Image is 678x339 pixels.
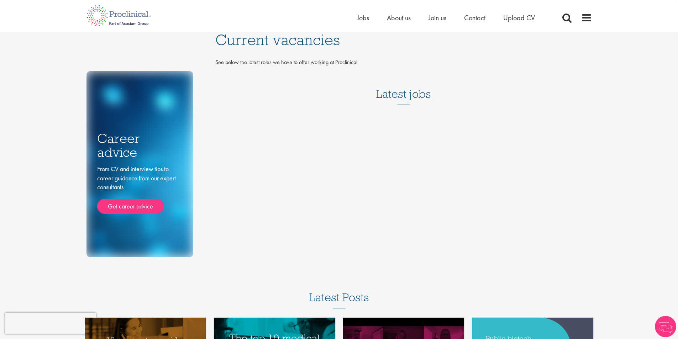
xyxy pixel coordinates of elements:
[464,13,485,22] a: Contact
[387,13,411,22] a: About us
[503,13,535,22] a: Upload CV
[5,313,96,334] iframe: reCAPTCHA
[429,13,446,22] a: Join us
[357,13,369,22] a: Jobs
[215,58,592,67] p: See below the latest roles we have to offer working at Proclinical.
[376,70,431,105] h3: Latest jobs
[309,291,369,308] h3: Latest Posts
[97,199,164,214] a: Get career advice
[97,132,183,159] h3: Career advice
[97,164,183,214] div: From CV and interview tips to career guidance from our expert consultants
[215,30,340,49] span: Current vacancies
[655,316,676,337] img: Chatbot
